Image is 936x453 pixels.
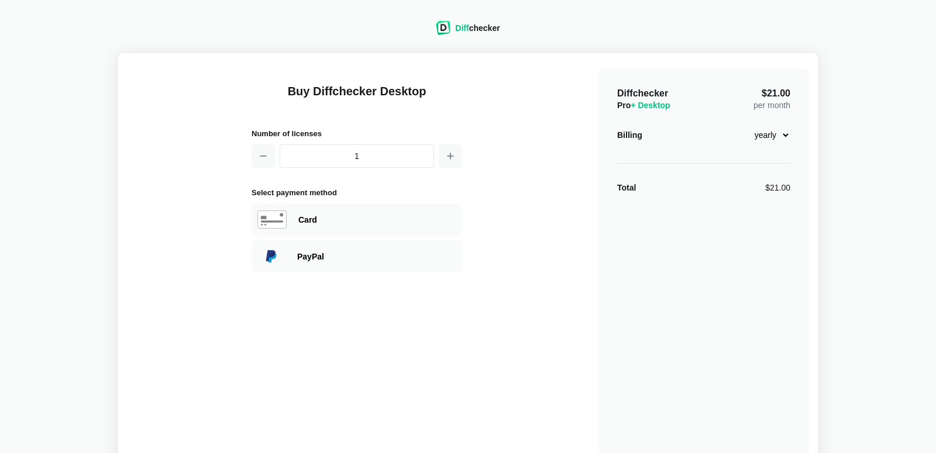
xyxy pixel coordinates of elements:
div: per month [753,88,790,111]
div: Paying with Card [298,214,456,226]
div: Paying with PayPal [297,251,456,262]
span: Diffchecker [617,88,668,98]
div: $21.00 [765,182,790,193]
span: Diff [455,23,469,33]
strong: Total [617,183,636,192]
span: + Desktop [631,101,670,110]
a: Diffchecker logoDiffchecker [436,27,500,37]
div: Billing [617,129,642,141]
div: checker [455,22,500,34]
input: 1 [280,144,434,168]
h2: Select payment method [252,186,462,199]
h2: Number of licenses [252,127,462,140]
div: Paying with Card [252,203,462,236]
img: Diffchecker logo [436,21,450,35]
span: $21.00 [762,89,790,98]
span: Pro [617,101,670,110]
div: Paying with PayPal [252,240,462,272]
h1: Buy Diffchecker Desktop [252,83,462,113]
